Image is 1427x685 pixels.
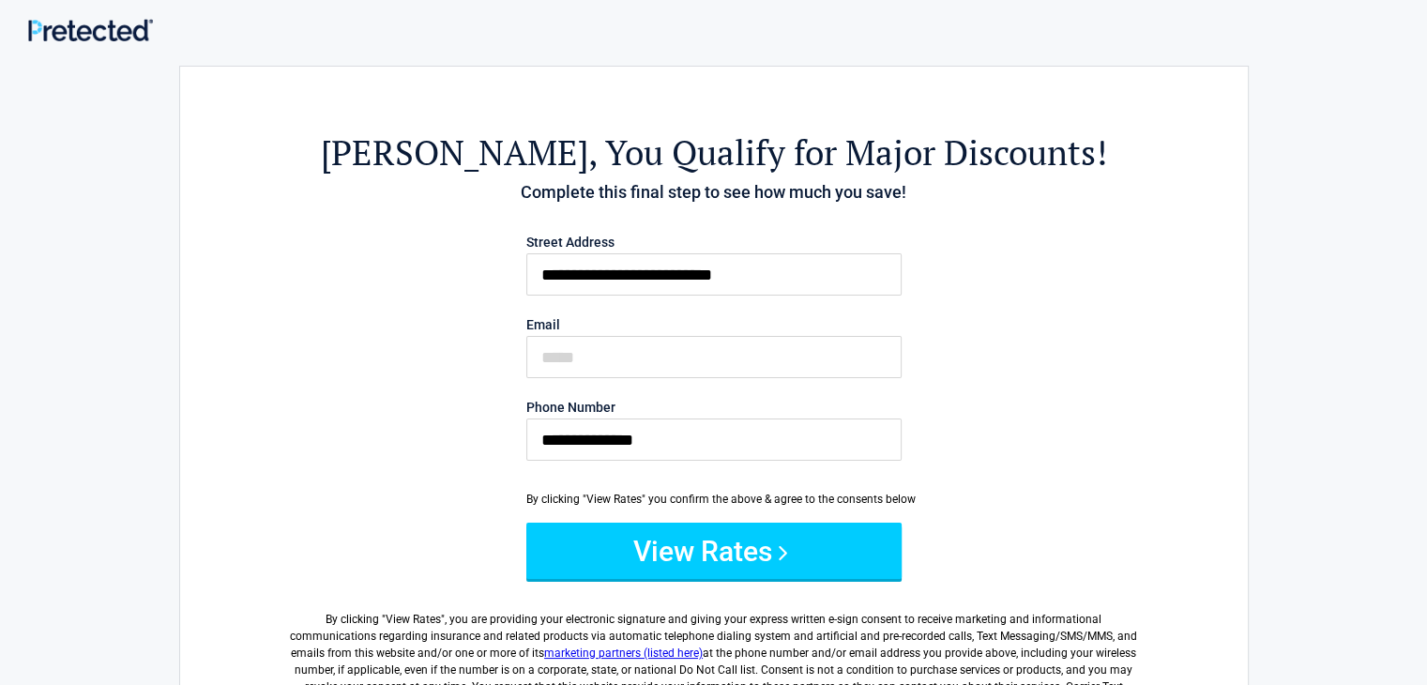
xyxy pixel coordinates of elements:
[526,401,902,414] label: Phone Number
[544,647,703,660] a: marketing partners (listed here)
[321,129,588,175] span: [PERSON_NAME]
[526,491,902,508] div: By clicking "View Rates" you confirm the above & agree to the consents below
[526,318,902,331] label: Email
[526,523,902,579] button: View Rates
[526,236,902,249] label: Street Address
[386,613,441,626] span: View Rates
[283,129,1145,175] h2: , You Qualify for Major Discounts!
[28,19,153,41] img: Main Logo
[283,180,1145,205] h4: Complete this final step to see how much you save!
